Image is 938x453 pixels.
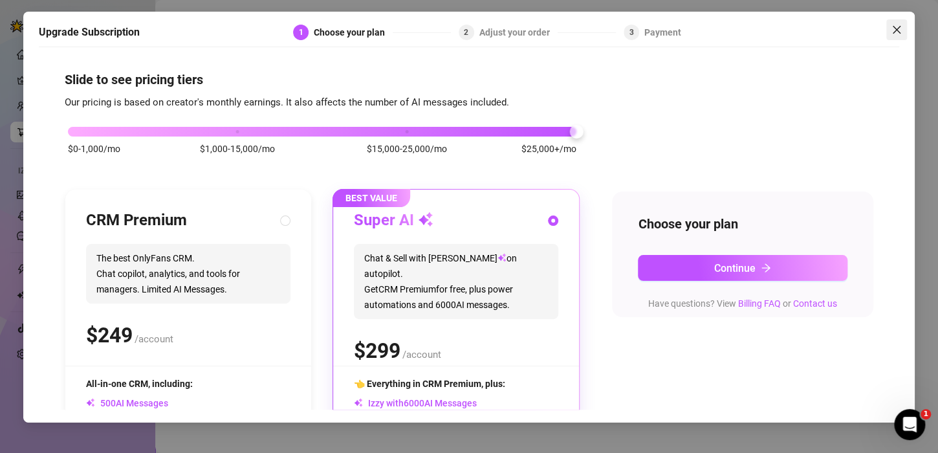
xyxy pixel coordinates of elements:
h3: CRM Premium [86,210,187,231]
span: close [891,25,902,35]
span: 2 [464,28,468,37]
span: Close [886,25,907,35]
span: 👈 Everything in CRM Premium, plus: [354,379,505,389]
div: Adjust your order [479,25,558,40]
span: BEST VALUE [333,189,410,207]
span: 1 [299,28,303,37]
span: The best OnlyFans CRM. Chat copilot, analytics, and tools for managers. Limited AI Messages. [86,244,290,304]
span: Chat & Sell with [PERSON_NAME] on autopilot. Get CRM Premium for free, plus power automations and... [354,244,558,319]
h4: Slide to see pricing tiers [65,71,873,89]
iframe: Intercom live chat [894,409,925,440]
span: $0-1,000/mo [68,142,120,156]
span: Izzy with AI Messages [354,398,477,408]
span: $ [354,338,400,363]
span: $ [86,323,133,348]
span: Continue [714,262,756,274]
h5: Upgrade Subscription [39,25,140,40]
button: Continuearrow-right [638,255,847,281]
span: All-in-one CRM, including: [86,379,193,389]
span: $15,000-25,000/mo [367,142,447,156]
span: $25,000+/mo [521,142,576,156]
div: Choose your plan [314,25,393,40]
h4: Choose your plan [638,215,847,233]
span: AI Messages [86,398,168,408]
span: Have questions? View or [648,298,837,309]
h3: Super AI [354,210,433,231]
div: Payment [644,25,681,40]
a: Contact us [793,298,837,309]
button: Close [886,19,907,40]
span: Our pricing is based on creator's monthly earnings. It also affects the number of AI messages inc... [65,96,509,108]
span: /account [135,333,173,345]
span: 3 [629,28,634,37]
span: /account [402,349,441,360]
span: $1,000-15,000/mo [200,142,275,156]
a: Billing FAQ [738,298,781,309]
span: arrow-right [761,263,771,273]
span: 1 [921,409,931,419]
